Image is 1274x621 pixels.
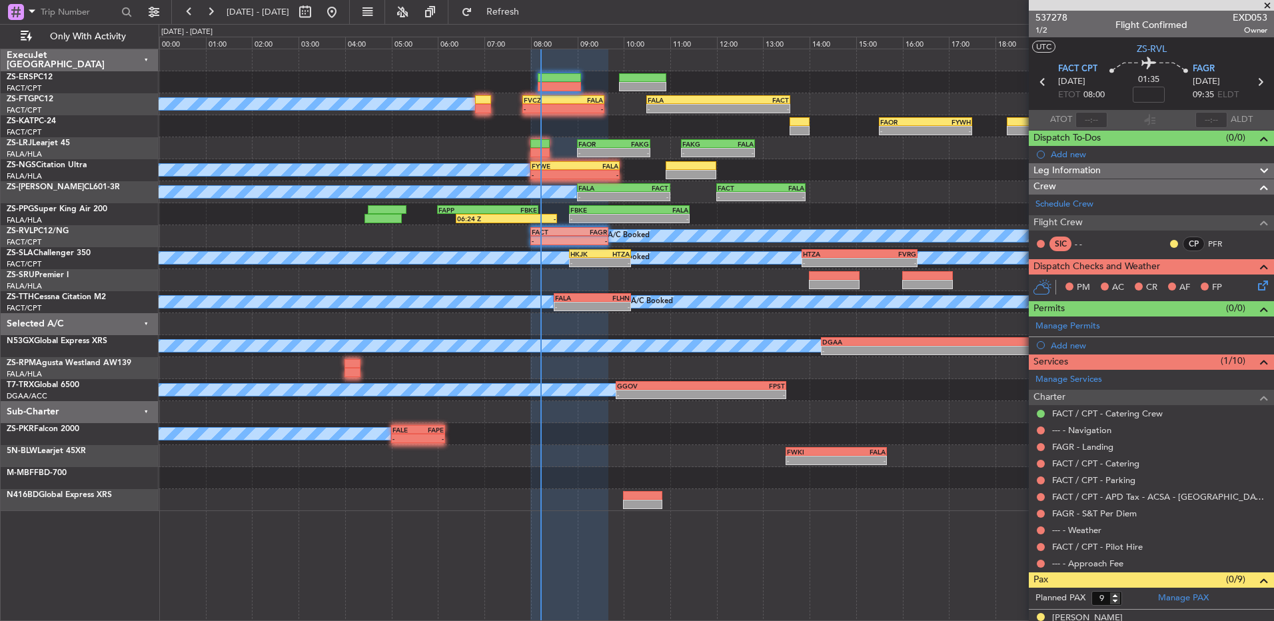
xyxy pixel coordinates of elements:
a: --- - Weather [1052,524,1101,536]
div: FACT [718,184,761,192]
span: ALDT [1231,113,1253,127]
div: 00:00 [159,37,206,49]
a: ZS-KATPC-24 [7,117,56,125]
div: - [578,149,614,157]
div: FBKE [488,206,537,214]
button: UTC [1032,41,1055,53]
div: 07:00 [484,37,531,49]
span: ZS-RVL [1137,42,1167,56]
div: - [570,259,600,267]
span: Only With Activity [35,32,141,41]
div: FAPP [438,206,488,214]
span: FP [1212,281,1222,295]
a: ZS-FTGPC12 [7,95,53,103]
button: Refresh [455,1,535,23]
span: ZS-FTG [7,95,34,103]
span: T7-TRX [7,381,34,389]
a: ZS-NGSCitation Ultra [7,161,87,169]
span: ZS-KAT [7,117,34,125]
div: - [836,456,886,464]
div: FYWH [926,118,971,126]
a: FACT / CPT - Parking [1052,474,1135,486]
span: PM [1077,281,1090,295]
div: 06:00 [438,37,484,49]
div: HTZA [600,250,630,258]
span: ZS-RVL [7,227,33,235]
div: FVCZ [524,96,563,104]
div: DGAA [822,338,951,346]
span: N416BD [7,491,39,499]
div: 09:00 [578,37,624,49]
span: ZS-[PERSON_NAME] [7,183,84,191]
span: 08:00 [1083,89,1105,102]
span: FAGR [1193,63,1215,76]
a: Manage PAX [1158,592,1209,605]
span: Charter [1033,390,1065,405]
a: DGAA/ACC [7,391,47,401]
div: 10:00 [624,37,670,49]
div: Flight Confirmed [1115,18,1187,32]
a: 5N-BLWLearjet 45XR [7,447,86,455]
span: [DATE] [1193,75,1220,89]
span: 537278 [1035,11,1067,25]
span: Dispatch To-Dos [1033,131,1101,146]
a: ZS-SLAChallenger 350 [7,249,91,257]
a: FACT / CPT - Catering Crew [1052,408,1163,419]
a: Manage Services [1035,373,1102,386]
div: [DATE] - [DATE] [161,27,213,38]
a: ZS-TTHCessna Citation M2 [7,293,106,301]
a: FACT/CPT [7,83,41,93]
div: - [569,237,606,245]
div: Add new [1051,149,1267,160]
div: - [624,193,669,201]
div: - [822,346,951,354]
a: FALA/HLA [7,171,42,181]
a: FACT/CPT [7,127,41,137]
span: Pax [1033,572,1048,588]
div: FALA [575,162,618,170]
a: ZS-RVLPC12/NG [7,227,69,235]
a: FACT/CPT [7,259,41,269]
span: Flight Crew [1033,215,1083,231]
span: 09:35 [1193,89,1214,102]
span: ZS-LRJ [7,139,32,147]
div: - [418,434,444,442]
span: [DATE] [1058,75,1085,89]
div: 13:00 [763,37,810,49]
a: FACT/CPT [7,105,41,115]
span: (0/0) [1226,131,1245,145]
a: FALA/HLA [7,215,42,225]
span: ZS-SLA [7,249,33,257]
div: FAKG [682,140,718,148]
span: EXD053 [1233,11,1267,25]
div: 17:00 [949,37,995,49]
a: FACT / CPT - Pilot Hire [1052,541,1143,552]
span: ZS-PKR [7,425,34,433]
div: FYWE [532,162,575,170]
a: ZS-PKRFalcon 2000 [7,425,79,433]
div: FBKE [570,206,629,214]
button: Only With Activity [15,26,145,47]
div: A/C Booked [608,226,650,246]
div: - [701,390,785,398]
div: HKJK [570,250,600,258]
div: 03:00 [299,37,345,49]
div: FAPE [418,426,444,434]
div: - [761,193,804,201]
div: - [951,346,1079,354]
div: - [614,149,649,157]
div: 06:24 Z [457,215,506,223]
div: A/C Booked [631,292,673,312]
span: N53GX [7,337,34,345]
span: ZS-NGS [7,161,36,169]
span: (1/10) [1221,354,1245,368]
div: - [506,215,556,223]
div: 11:00 [670,37,717,49]
a: --- - Approach Fee [1052,558,1123,569]
div: - [682,149,718,157]
a: ZS-SRUPremier I [7,271,69,279]
div: - [787,456,836,464]
a: FALA/HLA [7,281,42,291]
a: Schedule Crew [1035,198,1093,211]
span: ZS-ERS [7,73,33,81]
